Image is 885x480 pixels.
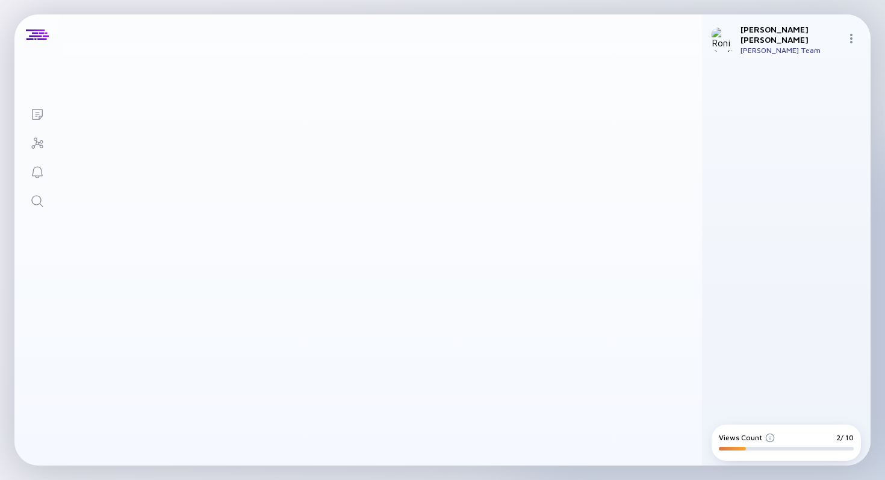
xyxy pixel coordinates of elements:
img: Menu [846,34,856,43]
div: 2/ 10 [836,433,854,442]
div: [PERSON_NAME] Team [741,46,842,55]
a: Lists [14,99,60,128]
div: Views Count [719,433,775,442]
img: Roni Profile Picture [712,28,736,52]
a: Reminders [14,157,60,185]
a: Search [14,185,60,214]
div: [PERSON_NAME] [PERSON_NAME] [741,24,842,45]
a: Investor Map [14,128,60,157]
